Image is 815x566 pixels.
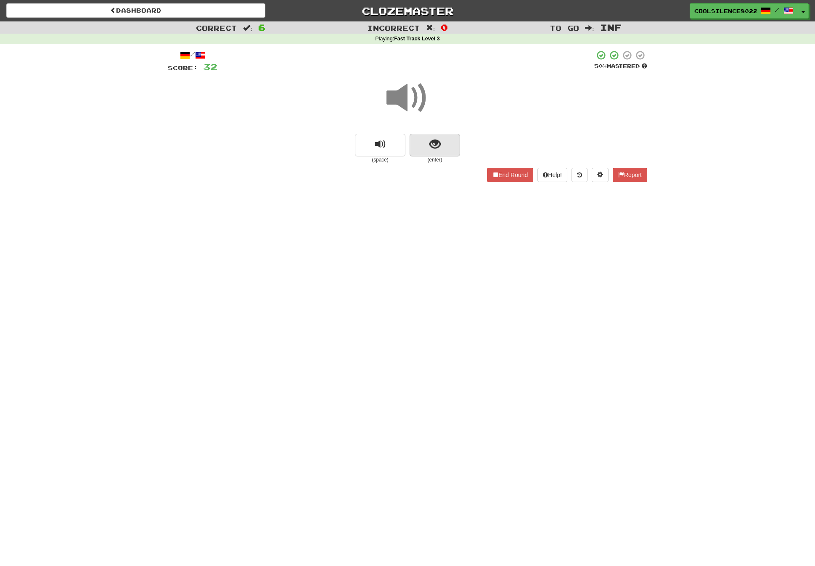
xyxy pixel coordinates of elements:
span: 0 [441,22,448,32]
button: show sentence [410,134,460,156]
strong: Fast Track Level 3 [394,36,440,42]
div: Mastered [594,63,647,70]
span: Correct [196,24,237,32]
span: Score: [168,64,198,71]
span: 50 % [594,63,607,69]
span: / [775,7,779,13]
span: Inf [600,22,622,32]
button: Help! [537,168,567,182]
small: (space) [355,156,405,164]
span: : [585,24,594,32]
span: 32 [203,61,217,72]
div: / [168,50,217,61]
button: End Round [487,168,533,182]
button: Report [613,168,647,182]
button: Round history (alt+y) [572,168,587,182]
button: replay audio [355,134,405,156]
span: CoolSilence8022 [694,7,757,15]
span: Incorrect [367,24,420,32]
a: CoolSilence8022 / [690,3,798,19]
a: Dashboard [6,3,265,18]
small: (enter) [410,156,460,164]
span: : [426,24,435,32]
span: 6 [258,22,265,32]
span: To go [550,24,579,32]
span: : [243,24,252,32]
a: Clozemaster [278,3,537,18]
